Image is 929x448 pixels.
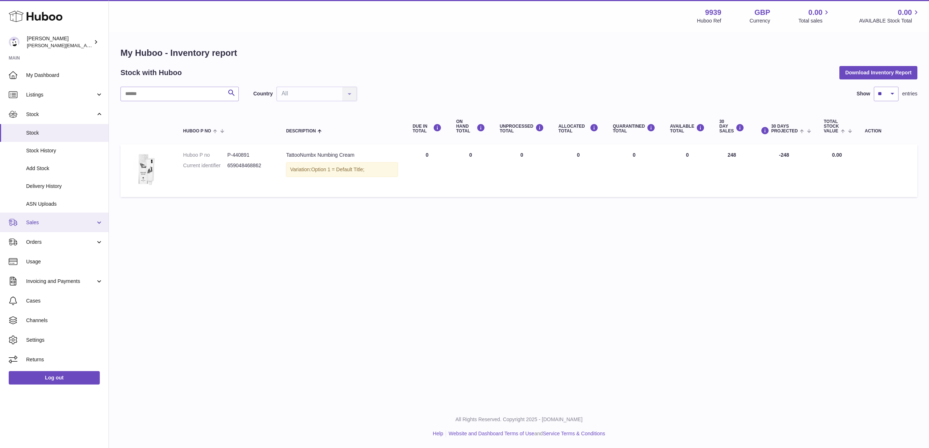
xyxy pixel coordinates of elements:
[413,124,442,133] div: DUE IN TOTAL
[286,129,316,133] span: Description
[839,66,917,79] button: Download Inventory Report
[809,8,823,17] span: 0.00
[26,297,103,304] span: Cases
[697,17,721,24] div: Huboo Ref
[551,144,606,197] td: 0
[26,111,95,118] span: Stock
[670,124,705,133] div: AVAILABLE Total
[183,152,228,159] dt: Huboo P no
[771,124,798,133] span: 30 DAYS PROJECTED
[26,219,95,226] span: Sales
[286,162,398,177] div: Variation:
[859,17,920,24] span: AVAILABLE Stock Total
[26,91,95,98] span: Listings
[719,119,744,134] div: 30 DAY SALES
[26,258,103,265] span: Usage
[120,68,182,78] h2: Stock with Huboo
[227,162,271,169] dd: 659048468862
[752,144,817,197] td: -248
[26,72,103,79] span: My Dashboard
[405,144,449,197] td: 0
[26,337,103,344] span: Settings
[859,8,920,24] a: 0.00 AVAILABLE Stock Total
[26,201,103,207] span: ASN Uploads
[286,152,398,159] div: TattooNumbx Numbing Cream
[227,152,271,159] dd: P-440891
[128,152,164,188] img: product image
[798,17,831,24] span: Total sales
[27,35,92,49] div: [PERSON_NAME]
[26,183,103,190] span: Delivery History
[832,152,842,158] span: 0.00
[824,119,839,134] span: Total stock value
[865,129,910,133] div: Action
[183,129,211,133] span: Huboo P no
[857,90,870,97] label: Show
[500,124,544,133] div: UNPROCESSED Total
[26,165,103,172] span: Add Stock
[253,90,273,97] label: Country
[183,162,228,169] dt: Current identifier
[449,144,492,197] td: 0
[449,431,534,436] a: Website and Dashboard Terms of Use
[26,356,103,363] span: Returns
[26,278,95,285] span: Invoicing and Payments
[663,144,712,197] td: 0
[26,130,103,136] span: Stock
[115,416,923,423] p: All Rights Reserved. Copyright 2025 - [DOMAIN_NAME]
[754,8,770,17] strong: GBP
[446,430,605,437] li: and
[9,371,100,384] a: Log out
[26,239,95,246] span: Orders
[26,317,103,324] span: Channels
[9,37,20,48] img: tommyhardy@hotmail.com
[798,8,831,24] a: 0.00 Total sales
[433,431,443,436] a: Help
[750,17,770,24] div: Currency
[898,8,912,17] span: 0.00
[613,124,656,133] div: QUARANTINED Total
[902,90,917,97] span: entries
[558,124,598,133] div: ALLOCATED Total
[120,47,917,59] h1: My Huboo - Inventory report
[543,431,605,436] a: Service Terms & Conditions
[633,152,636,158] span: 0
[311,167,364,172] span: Option 1 = Default Title;
[712,144,752,197] td: 248
[705,8,721,17] strong: 9939
[27,42,146,48] span: [PERSON_NAME][EMAIL_ADDRESS][DOMAIN_NAME]
[26,147,103,154] span: Stock History
[456,119,485,134] div: ON HAND Total
[492,144,551,197] td: 0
